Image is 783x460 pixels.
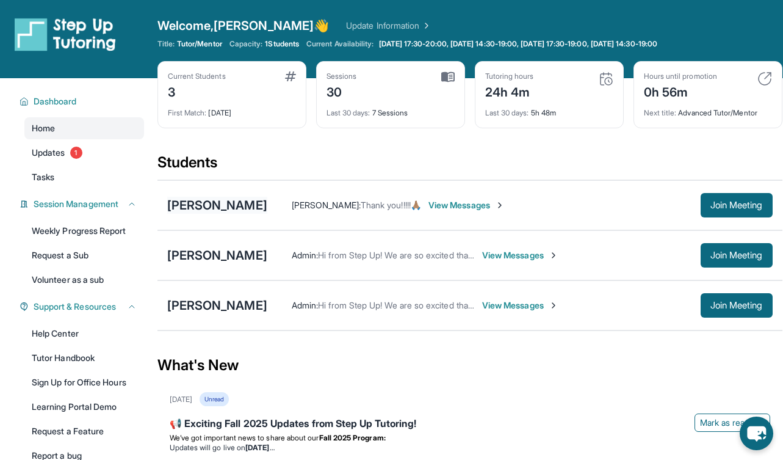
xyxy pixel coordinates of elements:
[32,171,54,183] span: Tasks
[24,117,144,139] a: Home
[168,108,207,117] span: First Match :
[327,108,370,117] span: Last 30 days :
[757,71,772,86] img: card
[327,81,357,101] div: 30
[701,293,773,318] button: Join Meeting
[319,433,386,442] strong: Fall 2025 Program:
[167,197,267,214] div: [PERSON_NAME]
[24,396,144,418] a: Learning Portal Demo
[292,250,318,260] span: Admin :
[15,17,116,51] img: logo
[32,122,55,134] span: Home
[485,108,529,117] span: Last 30 days :
[428,199,505,211] span: View Messages
[24,323,144,345] a: Help Center
[710,202,763,209] span: Join Meeting
[485,71,534,81] div: Tutoring hours
[157,153,782,180] div: Students
[177,39,222,49] span: Tutor/Mentor
[549,301,558,310] img: Chevron-Right
[229,39,263,49] span: Capacity:
[24,269,144,291] a: Volunteer as a sub
[379,39,657,49] span: [DATE] 17:30-20:00, [DATE] 14:30-19:00, [DATE] 17:30-19:00, [DATE] 14:30-19:00
[32,147,65,159] span: Updates
[157,338,782,392] div: What's New
[245,443,274,452] strong: [DATE]
[170,443,770,453] li: Updates will go live on
[485,101,613,118] div: 5h 48m
[24,420,144,442] a: Request a Feature
[327,101,455,118] div: 7 Sessions
[644,108,677,117] span: Next title :
[485,81,534,101] div: 24h 4m
[346,20,431,32] a: Update Information
[740,417,773,450] button: chat-button
[157,39,175,49] span: Title:
[419,20,431,32] img: Chevron Right
[170,433,319,442] span: We’ve got important news to share about our
[644,71,717,81] div: Hours until promotion
[170,395,192,404] div: [DATE]
[29,198,137,210] button: Session Management
[644,81,717,101] div: 0h 56m
[167,297,267,314] div: [PERSON_NAME]
[441,71,455,82] img: card
[377,39,660,49] a: [DATE] 17:30-20:00, [DATE] 14:30-19:00, [DATE] 17:30-19:00, [DATE] 14:30-19:00
[695,414,770,432] button: Mark as read
[700,417,750,429] span: Mark as read
[549,250,558,260] img: Chevron-Right
[168,81,226,101] div: 3
[710,302,763,309] span: Join Meeting
[701,193,773,217] button: Join Meeting
[361,200,421,210] span: Thank you!!!!!🙏🏽
[24,371,144,393] a: Sign Up for Office Hours
[599,71,613,86] img: card
[265,39,299,49] span: 1 Students
[292,300,318,310] span: Admin :
[327,71,357,81] div: Sessions
[167,247,267,264] div: [PERSON_NAME]
[34,95,77,108] span: Dashboard
[24,347,144,369] a: Tutor Handbook
[200,392,229,406] div: Unread
[70,147,82,159] span: 1
[168,101,296,118] div: [DATE]
[306,39,373,49] span: Current Availability:
[482,299,558,312] span: View Messages
[29,95,137,108] button: Dashboard
[29,301,137,313] button: Support & Resources
[292,200,361,210] span: [PERSON_NAME] :
[157,17,330,34] span: Welcome, [PERSON_NAME] 👋
[170,416,770,433] div: 📢 Exciting Fall 2025 Updates from Step Up Tutoring!
[495,200,505,210] img: Chevron-Right
[34,198,118,210] span: Session Management
[24,142,144,164] a: Updates1
[285,71,296,81] img: card
[710,252,763,259] span: Join Meeting
[24,166,144,188] a: Tasks
[24,220,144,242] a: Weekly Progress Report
[482,249,558,261] span: View Messages
[168,71,226,81] div: Current Students
[701,243,773,268] button: Join Meeting
[24,244,144,266] a: Request a Sub
[644,101,772,118] div: Advanced Tutor/Mentor
[34,301,116,313] span: Support & Resources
